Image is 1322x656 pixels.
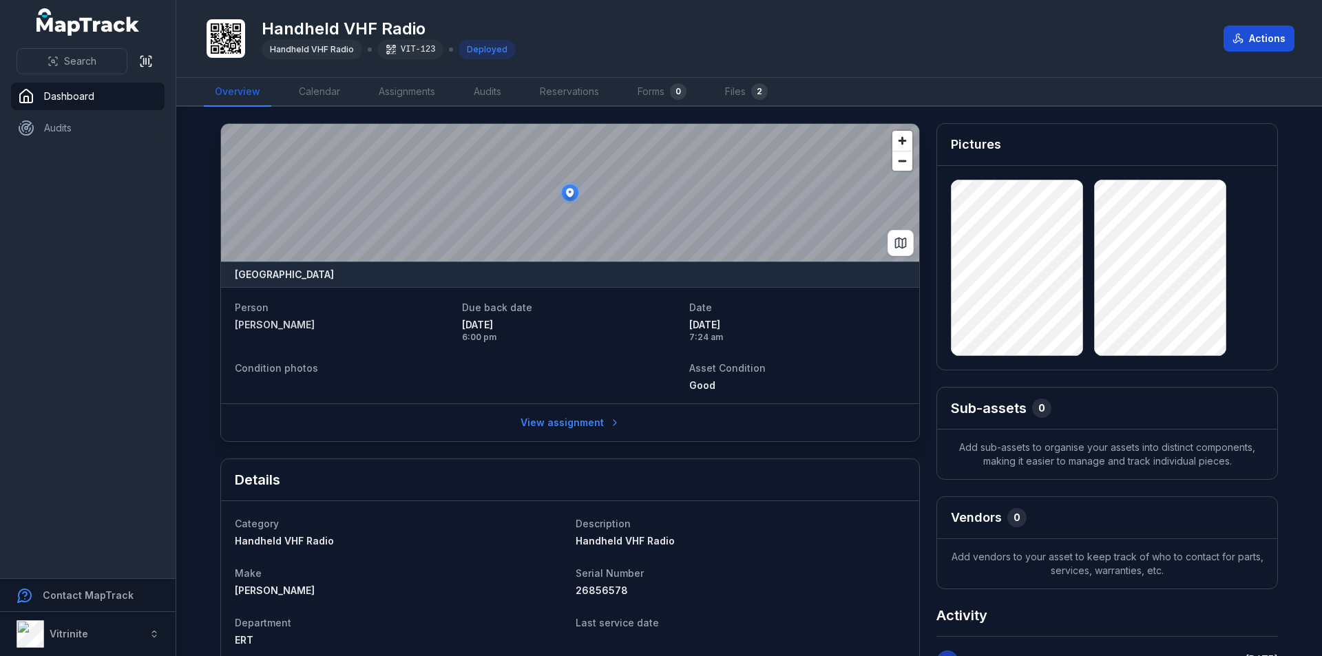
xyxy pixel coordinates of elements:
span: [DATE] [689,318,905,332]
strong: Vitrinite [50,628,88,639]
div: 2 [751,83,768,100]
span: Handheld VHF Radio [270,44,354,54]
span: Department [235,617,291,628]
span: Handheld VHF Radio [576,535,675,547]
span: Description [576,518,631,529]
h2: Details [235,470,280,489]
strong: Contact MapTrack [43,589,134,601]
span: Good [689,379,715,391]
button: Switch to Map View [888,230,914,256]
button: Zoom out [892,151,912,171]
button: Zoom in [892,131,912,151]
a: Dashboard [11,83,165,110]
span: Handheld VHF Radio [235,535,334,547]
a: Audits [11,114,165,142]
a: Reservations [529,78,610,107]
span: [DATE] [462,318,678,332]
h2: Activity [936,606,987,625]
time: 10/09/2025, 7:24:33 am [689,318,905,343]
span: Date [689,301,712,313]
span: ERT [235,634,253,646]
span: Search [64,54,96,68]
span: Add sub-assets to organise your assets into distinct components, making it easier to manage and t... [937,430,1277,479]
strong: [GEOGRAPHIC_DATA] [235,268,334,282]
span: Last service date [576,617,659,628]
button: Actions [1224,25,1294,52]
span: Category [235,518,279,529]
span: 26856578 [576,584,628,596]
a: Files2 [714,78,779,107]
a: View assignment [512,410,629,436]
div: 0 [1007,508,1027,527]
span: Person [235,301,269,313]
div: 0 [670,83,686,100]
span: Add vendors to your asset to keep track of who to contact for parts, services, warranties, etc. [937,539,1277,589]
a: Calendar [288,78,351,107]
span: Make [235,567,262,579]
a: Overview [204,78,271,107]
a: Audits [463,78,512,107]
a: [PERSON_NAME] [235,318,451,332]
div: 0 [1032,399,1051,418]
span: Asset Condition [689,362,766,374]
canvas: Map [221,124,919,262]
a: MapTrack [36,8,140,36]
span: [PERSON_NAME] [235,584,315,596]
span: 6:00 pm [462,332,678,343]
h1: Handheld VHF Radio [262,18,516,40]
a: Assignments [368,78,446,107]
time: 10/09/2025, 6:00:00 pm [462,318,678,343]
button: Search [17,48,127,74]
h3: Pictures [951,135,1001,154]
div: Deployed [459,40,516,59]
h2: Sub-assets [951,399,1027,418]
span: Condition photos [235,362,318,374]
span: 7:24 am [689,332,905,343]
h3: Vendors [951,508,1002,527]
div: VIT-123 [377,40,443,59]
span: Due back date [462,301,532,313]
a: Forms0 [627,78,697,107]
span: Serial Number [576,567,644,579]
